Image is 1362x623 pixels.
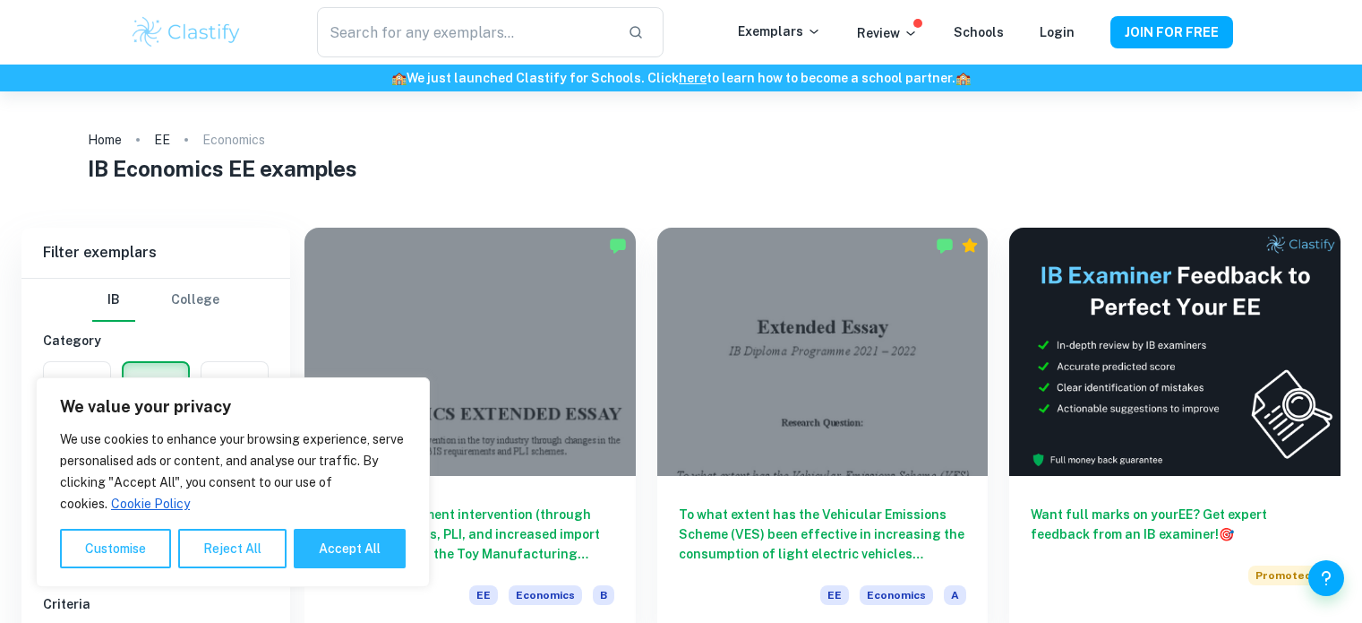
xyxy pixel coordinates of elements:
[738,22,821,41] p: Exemplars
[43,594,269,614] h6: Criteria
[860,585,933,605] span: Economics
[593,585,614,605] span: B
[88,152,1275,185] h1: IB Economics EE examples
[88,127,122,152] a: Home
[944,585,966,605] span: A
[679,71,707,85] a: here
[154,127,170,152] a: EE
[679,505,967,564] h6: To what extent has the Vehicular Emissions Scheme (VES) been effective in increasing the consumpt...
[124,363,188,406] button: EE
[857,23,918,43] p: Review
[1219,527,1234,541] span: 🎯
[60,428,406,515] p: We use cookies to enhance your browsing experience, serve personalised ads or content, and analys...
[1031,505,1319,544] h6: Want full marks on your EE ? Get expert feedback from an IB examiner!
[36,377,430,587] div: We value your privacy
[4,68,1358,88] h6: We just launched Clastify for Schools. Click to learn how to become a school partner.
[60,529,171,568] button: Customise
[1110,16,1233,48] button: JOIN FOR FREE
[954,25,1004,39] a: Schools
[1009,228,1341,476] img: Thumbnail
[1308,560,1344,596] button: Help and Feedback
[43,331,269,350] h6: Category
[171,279,219,322] button: College
[178,529,287,568] button: Reject All
[130,14,244,50] img: Clastify logo
[820,585,849,605] span: EE
[92,279,219,322] div: Filter type choice
[317,7,612,57] input: Search for any exemplars...
[1040,25,1075,39] a: Login
[326,505,614,564] h6: How has government intervention (through BIS Requirements, PLI, and increased import duties) impa...
[110,496,191,512] a: Cookie Policy
[509,585,582,605] span: Economics
[202,130,265,150] p: Economics
[21,228,290,278] h6: Filter exemplars
[936,237,954,255] img: Marked
[294,529,406,568] button: Accept All
[44,362,110,405] button: IA
[60,396,406,418] p: We value your privacy
[391,71,407,85] span: 🏫
[1248,566,1319,585] span: Promoted
[955,71,971,85] span: 🏫
[92,279,135,322] button: IB
[201,362,268,405] button: TOK
[961,237,979,255] div: Premium
[609,237,627,255] img: Marked
[469,585,498,605] span: EE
